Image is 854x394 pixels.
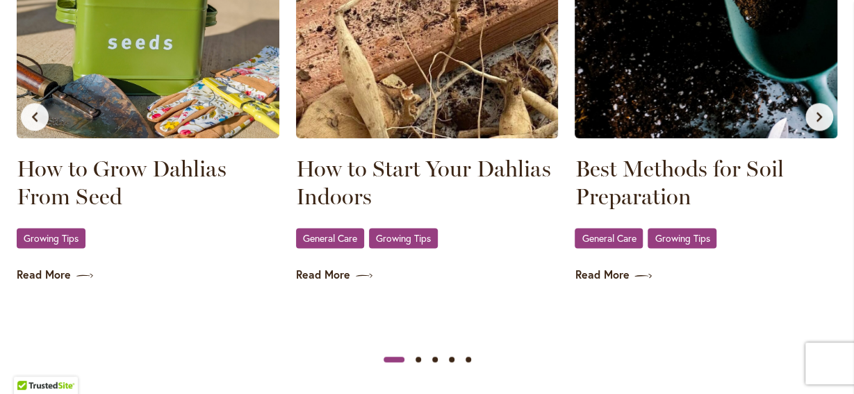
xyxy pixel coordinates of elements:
[17,228,85,248] a: Growing Tips
[376,233,431,243] span: Growing Tips
[24,233,79,243] span: Growing Tips
[648,228,716,248] a: Growing Tips
[296,155,559,211] a: How to Start Your Dahlias Indoors
[575,227,837,250] div: ,
[805,103,833,131] button: Next slide
[655,233,709,243] span: Growing Tips
[296,228,364,248] a: General Care
[575,155,837,211] a: Best Methods for Soil Preparation
[17,155,279,211] a: How to Grow Dahlias From Seed
[582,233,636,243] span: General Care
[303,233,357,243] span: General Care
[296,227,559,250] div: ,
[296,267,559,283] a: Read More
[369,228,438,248] a: Growing Tips
[21,103,49,131] button: Previous slide
[17,267,279,283] a: Read More
[575,228,643,248] a: General Care
[575,267,837,283] a: Read More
